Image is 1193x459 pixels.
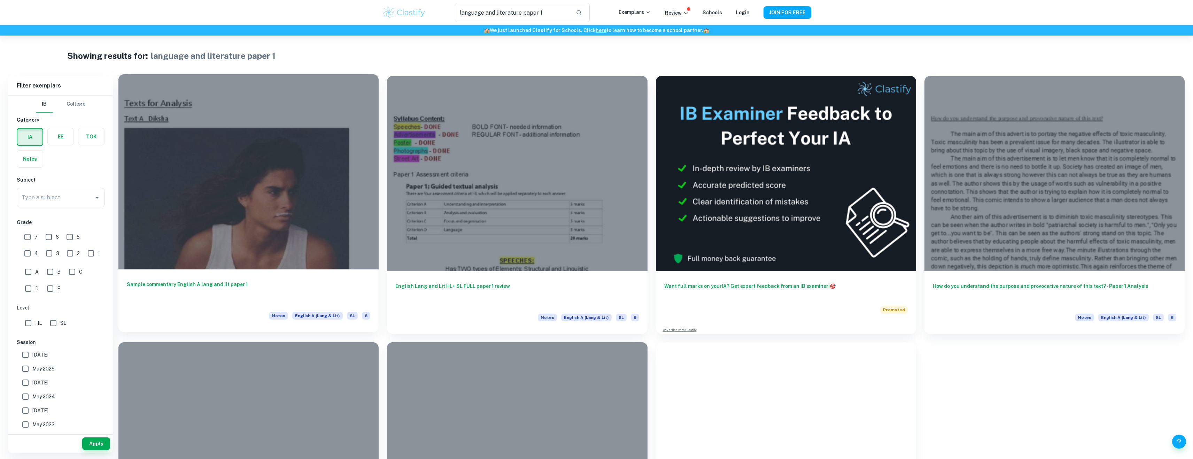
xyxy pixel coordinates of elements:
a: here [596,28,606,33]
h6: Filter exemplars [8,76,113,95]
button: Notes [17,151,43,167]
span: SL [347,312,358,320]
a: How do you understand the purpose and provocative nature of this text? - Paper 1 AnalysisNotesEng... [924,76,1185,334]
a: Want full marks on yourIA? Get expert feedback from an IB examiner!PromotedAdvertise with Clastify [656,76,916,334]
div: Filter type choice [36,96,85,113]
span: A [35,268,39,276]
span: C [79,268,83,276]
button: JOIN FOR FREE [764,6,811,19]
span: 🏫 [703,28,709,33]
a: Login [736,10,750,15]
h6: Subject [17,176,104,184]
span: SL [1153,314,1164,321]
button: TOK [78,128,104,145]
span: Notes [1075,314,1094,321]
span: 6 [362,312,370,320]
h6: Sample commentary English A lang and lit paper 1 [127,281,370,304]
span: 6 [1168,314,1176,321]
span: 1 [98,250,100,257]
h6: Want full marks on your IA ? Get expert feedback from an IB examiner! [664,282,908,298]
span: [DATE] [32,407,48,414]
h6: We just launched Clastify for Schools. Click to learn how to become a school partner. [1,26,1192,34]
span: Notes [538,314,557,321]
h1: language and literature paper 1 [151,49,276,62]
span: May 2023 [32,421,55,428]
span: SL [60,319,66,327]
span: [DATE] [32,351,48,359]
span: 🎯 [830,283,836,289]
span: Notes [269,312,288,320]
span: English A (Lang & Lit) [561,314,612,321]
span: English A (Lang & Lit) [1098,314,1149,321]
span: SL [616,314,627,321]
button: College [67,96,85,113]
p: Exemplars [619,8,651,16]
span: Promoted [880,306,908,314]
span: 7 [34,233,38,241]
h1: Showing results for: [67,49,148,62]
a: Advertise with Clastify [663,328,697,332]
h6: Category [17,116,104,124]
button: IB [36,96,53,113]
span: May 2025 [32,365,55,373]
span: 3 [56,250,59,257]
a: Schools [703,10,722,15]
img: Thumbnail [656,76,916,271]
input: Search for any exemplars... [455,3,570,22]
a: Sample commentary English A lang and lit paper 1NotesEnglish A (Lang & Lit)SL6 [118,76,379,334]
p: Review [665,9,689,17]
span: 6 [631,314,639,321]
span: B [57,268,61,276]
span: English A (Lang & Lit) [292,312,343,320]
span: May 2024 [32,393,55,400]
img: Clastify logo [382,6,426,20]
span: E [57,285,60,292]
h6: Grade [17,219,104,226]
span: 5 [77,233,80,241]
button: Help and Feedback [1172,435,1186,449]
span: 🏫 [484,28,490,33]
button: EE [48,128,73,145]
h6: Session [17,338,104,346]
h6: Level [17,304,104,312]
h6: How do you understand the purpose and provocative nature of this text? - Paper 1 Analysis [933,282,1176,305]
button: Apply [82,437,110,450]
h6: English Lang and Lit HL+ SL FULL paper 1 review [395,282,639,305]
button: IA [17,129,42,145]
a: English Lang and Lit HL+ SL FULL paper 1 reviewNotesEnglish A (Lang & Lit)SL6 [387,76,647,334]
span: [DATE] [32,379,48,387]
span: D [35,285,39,292]
button: Open [92,193,102,202]
span: 4 [34,250,38,257]
span: 2 [77,250,80,257]
span: 6 [56,233,59,241]
span: HL [35,319,42,327]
